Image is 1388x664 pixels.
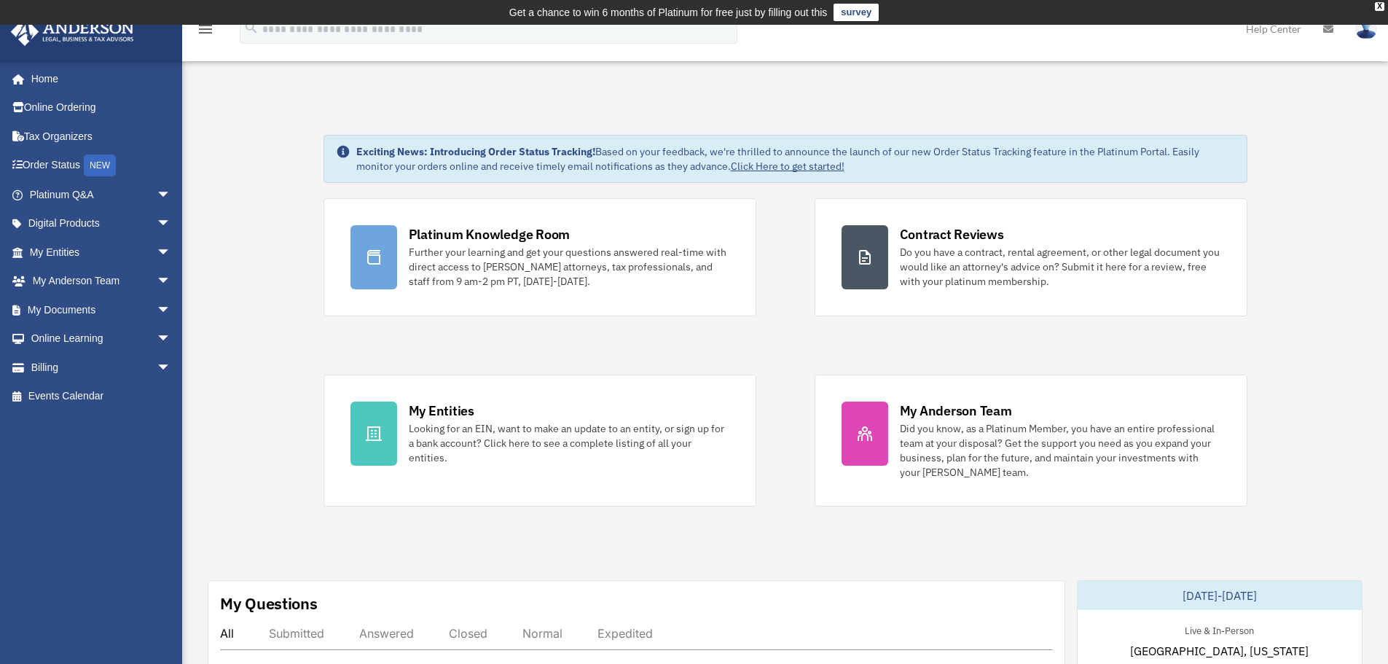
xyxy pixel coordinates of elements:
[900,225,1004,243] div: Contract Reviews
[1173,622,1266,637] div: Live & In-Person
[269,626,324,641] div: Submitted
[359,626,414,641] div: Answered
[10,64,186,93] a: Home
[815,198,1247,316] a: Contract Reviews Do you have a contract, rental agreement, or other legal document you would like...
[220,593,318,614] div: My Questions
[409,421,729,465] div: Looking for an EIN, want to make an update to an entity, or sign up for a bank account? Click her...
[834,4,879,21] a: survey
[10,238,193,267] a: My Entitiesarrow_drop_down
[157,209,186,239] span: arrow_drop_down
[10,209,193,238] a: Digital Productsarrow_drop_down
[10,353,193,382] a: Billingarrow_drop_down
[409,245,729,289] div: Further your learning and get your questions answered real-time with direct access to [PERSON_NAM...
[157,238,186,267] span: arrow_drop_down
[157,295,186,325] span: arrow_drop_down
[409,402,474,420] div: My Entities
[197,26,214,38] a: menu
[356,145,595,158] strong: Exciting News: Introducing Order Status Tracking!
[10,295,193,324] a: My Documentsarrow_drop_down
[7,17,138,46] img: Anderson Advisors Platinum Portal
[356,144,1235,173] div: Based on your feedback, we're thrilled to announce the launch of our new Order Status Tracking fe...
[10,122,193,151] a: Tax Organizers
[815,375,1247,507] a: My Anderson Team Did you know, as a Platinum Member, you have an entire professional team at your...
[597,626,653,641] div: Expedited
[197,20,214,38] i: menu
[1130,642,1309,660] span: [GEOGRAPHIC_DATA], [US_STATE]
[449,626,487,641] div: Closed
[157,267,186,297] span: arrow_drop_down
[900,402,1012,420] div: My Anderson Team
[10,151,193,181] a: Order StatusNEW
[731,160,844,173] a: Click Here to get started!
[1078,581,1362,610] div: [DATE]-[DATE]
[10,382,193,411] a: Events Calendar
[10,267,193,296] a: My Anderson Teamarrow_drop_down
[509,4,828,21] div: Get a chance to win 6 months of Platinum for free just by filling out this
[157,324,186,354] span: arrow_drop_down
[409,225,571,243] div: Platinum Knowledge Room
[324,375,756,507] a: My Entities Looking for an EIN, want to make an update to an entity, or sign up for a bank accoun...
[10,93,193,122] a: Online Ordering
[243,20,259,36] i: search
[84,155,116,176] div: NEW
[157,180,186,210] span: arrow_drop_down
[220,626,234,641] div: All
[157,353,186,383] span: arrow_drop_down
[10,324,193,354] a: Online Learningarrow_drop_down
[900,421,1220,480] div: Did you know, as a Platinum Member, you have an entire professional team at your disposal? Get th...
[1375,2,1384,11] div: close
[324,198,756,316] a: Platinum Knowledge Room Further your learning and get your questions answered real-time with dire...
[1355,18,1377,39] img: User Pic
[10,180,193,209] a: Platinum Q&Aarrow_drop_down
[522,626,562,641] div: Normal
[900,245,1220,289] div: Do you have a contract, rental agreement, or other legal document you would like an attorney's ad...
